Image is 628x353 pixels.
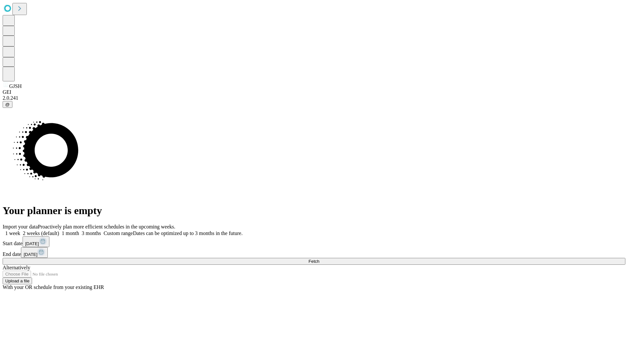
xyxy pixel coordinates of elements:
button: [DATE] [23,236,49,247]
span: Import your data [3,224,38,229]
span: 3 months [82,230,101,236]
div: 2.0.241 [3,95,625,101]
button: @ [3,101,12,108]
span: [DATE] [25,241,39,246]
span: [DATE] [24,252,37,257]
span: 1 week [5,230,20,236]
span: GJSH [9,83,22,89]
span: @ [5,102,10,107]
span: 1 month [62,230,79,236]
h1: Your planner is empty [3,205,625,217]
div: End date [3,247,625,258]
span: Dates can be optimized up to 3 months in the future. [133,230,242,236]
span: Alternatively [3,265,30,270]
div: Start date [3,236,625,247]
span: Custom range [104,230,133,236]
span: Fetch [308,259,319,264]
div: GEI [3,89,625,95]
button: Upload a file [3,277,32,284]
span: 2 weeks (default) [23,230,59,236]
button: [DATE] [21,247,48,258]
span: Proactively plan more efficient schedules in the upcoming weeks. [38,224,175,229]
span: With your OR schedule from your existing EHR [3,284,104,290]
button: Fetch [3,258,625,265]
